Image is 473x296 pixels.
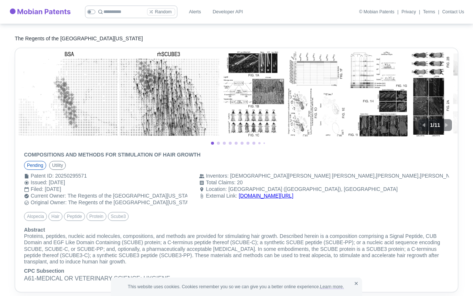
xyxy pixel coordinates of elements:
[108,212,129,221] div: scube3
[411,51,450,137] img: US20250295571A1-20250925-D00004.png
[24,213,47,220] span: alopecia
[86,212,106,221] div: protein
[206,193,237,199] div: External Link :
[438,9,439,15] div: |
[223,51,285,137] img: US20250295571A1-20250925-D00001.png
[210,5,246,18] a: Developer API
[442,10,464,14] a: Contact Us
[230,173,449,179] div: , ,
[206,173,228,179] div: Inventors :
[68,199,196,205] a: The Regents of the [GEOGRAPHIC_DATA][US_STATE]
[128,283,345,290] span: This website uses cookies. Cookies remember you so we can give you a better online experience.
[401,10,416,14] a: Privacy
[15,30,143,48] a: The Regents of the [GEOGRAPHIC_DATA][US_STATE]
[108,213,129,220] span: scube3
[64,212,85,221] div: peptide
[31,179,47,186] div: Issued :
[320,284,344,289] a: Learn more.
[24,233,449,265] p: Proteins, peptides, nucleic acid molecules, compositions, and methods are provided for stimulatin...
[31,173,54,179] div: Patent ID :
[24,212,47,221] div: alopecia
[31,186,43,193] div: Filed :
[18,51,220,137] img: US20250295571A1-20250925-D00000.png
[397,9,398,15] div: |
[230,173,375,179] a: [DEMOGRAPHIC_DATA][PERSON_NAME] [PERSON_NAME]
[24,274,449,283] p: A61 - MEDICAL OR VETERINARY SCIENCE; HYGIENE
[376,173,418,179] a: [PERSON_NAME]
[206,186,227,193] div: Location :
[55,173,187,179] div: 20250295571
[24,227,449,233] h6: Abstract
[348,51,408,137] img: US20250295571A1-20250925-D00003.png
[287,51,345,137] img: US20250295571A1-20250925-D00002.png
[45,186,187,192] div: [DATE]
[239,193,293,199] a: [DOMAIN_NAME][URL]
[423,10,435,14] a: Terms
[420,173,462,179] a: [PERSON_NAME]
[87,213,106,220] span: protein
[68,193,196,199] a: The Regents of the [GEOGRAPHIC_DATA][US_STATE]
[206,179,235,186] div: Total Claims :
[31,199,67,206] div: Original Owner :
[430,122,440,128] h6: 1 / 11
[24,152,449,158] h6: COMPOSITIONS AND METHODS FOR STIMULATION OF HAIR GROWTH
[147,8,175,16] button: Random
[237,179,449,186] div: 20
[64,213,85,220] span: peptide
[49,179,187,186] div: [DATE]
[31,193,66,199] div: Current Owner :
[228,186,449,192] div: [GEOGRAPHIC_DATA] ([GEOGRAPHIC_DATA]), [GEOGRAPHIC_DATA]
[48,212,62,221] div: hair
[49,213,62,220] span: hair
[359,10,395,14] div: © Mobian Patents
[419,9,420,15] div: |
[183,5,207,18] a: Alerts
[24,268,449,274] h6: CPC Subsection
